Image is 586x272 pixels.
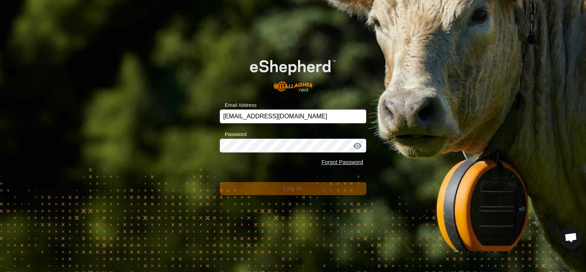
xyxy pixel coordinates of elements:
span: Log In [283,185,302,192]
div: Open chat [560,226,583,249]
label: Email Address [220,101,257,109]
img: E-shepherd Logo [234,48,352,98]
input: Email Address [220,109,366,123]
button: Log In [220,182,366,195]
label: Password [220,131,247,138]
a: Forgot Password [321,159,363,165]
